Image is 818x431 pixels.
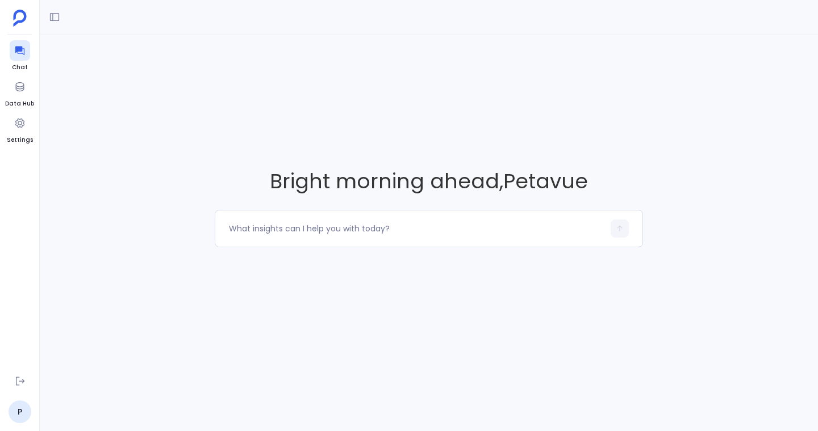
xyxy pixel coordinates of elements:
a: Chat [10,40,30,72]
a: Settings [7,113,33,145]
a: P [9,400,31,423]
a: Data Hub [5,77,34,108]
span: Data Hub [5,99,34,108]
span: Bright morning ahead , Petavue [215,167,643,196]
img: petavue logo [13,10,27,27]
span: Settings [7,136,33,145]
span: Chat [10,63,30,72]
